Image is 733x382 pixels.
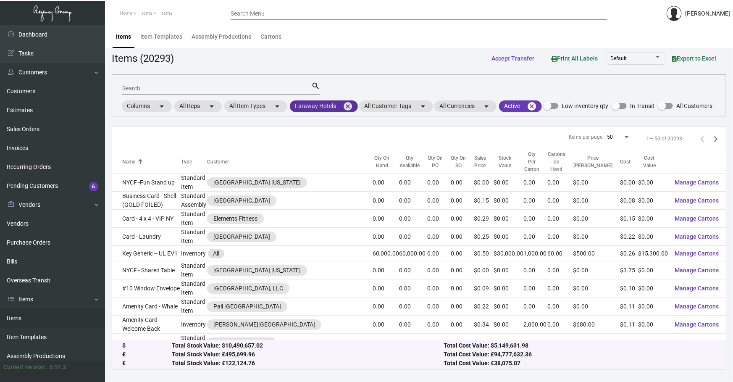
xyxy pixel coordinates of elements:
[399,154,420,169] div: Qty Available
[620,158,631,166] div: Cost
[685,9,730,18] div: [PERSON_NAME]
[494,261,523,279] td: $0.00
[399,246,428,261] td: 60,000.00
[181,298,207,316] td: Standard Item
[524,261,547,279] td: 0.00
[373,261,399,279] td: 0.00
[524,334,547,352] td: 0.00
[494,154,523,169] div: Stock Value
[122,100,172,112] mat-chip: Columns
[399,174,428,192] td: 0.00
[181,158,207,166] div: Type
[399,154,428,169] div: Qty Available
[620,279,638,298] td: $0.10
[620,334,638,352] td: $0.52
[607,134,613,140] span: 50
[547,174,573,192] td: 0.00
[399,316,428,334] td: 0.00
[427,174,451,192] td: 0.00
[50,363,66,371] div: 0.51.2
[474,192,494,210] td: $0.15
[620,261,638,279] td: $3.75
[451,279,474,298] td: 0.00
[638,279,668,298] td: $0.00
[668,229,726,244] button: Manage Cartons
[573,246,620,261] td: $500.00
[451,154,474,169] div: Qty On SO
[451,334,474,352] td: 0.00
[494,174,523,192] td: $0.00
[547,150,566,173] div: Cartons on Hand
[427,192,451,210] td: 0.00
[494,192,523,210] td: $0.00
[451,298,474,316] td: 0.00
[359,100,433,112] mat-chip: All Customer Tags
[474,210,494,228] td: $0.29
[485,51,541,66] button: Accept Transfer
[224,100,287,112] mat-chip: All Item Types
[524,192,547,210] td: 0.00
[451,228,474,246] td: 0.00
[474,334,494,352] td: $1.40
[524,279,547,298] td: 0.00
[573,228,620,246] td: $0.00
[573,334,620,352] td: $0.00
[494,246,523,261] td: $30,000.00
[122,158,135,166] div: Name
[668,335,726,350] button: Manage Cartons
[112,246,181,261] td: Key Generic -- UL EV1
[638,246,668,261] td: $15,300.00
[451,246,474,261] td: 0.00
[290,100,358,112] mat-chip: Faraway Hotels
[373,174,399,192] td: 0.00
[112,51,174,66] div: Items (20293)
[544,50,604,66] button: Print All Labels
[668,175,726,190] button: Manage Cartons
[573,279,620,298] td: $0.00
[213,302,281,311] div: Pali [GEOGRAPHIC_DATA]
[474,174,494,192] td: $0.00
[451,316,474,334] td: 0.00
[112,228,181,246] td: Card - Laundry
[157,101,167,111] mat-icon: arrow_drop_down
[208,249,224,258] mat-chip: All
[373,154,392,169] div: Qty On Hand
[172,359,444,368] div: Total Stock Value: €122,124.76
[444,359,716,368] div: Total Cost Value: €38,075.07
[181,261,207,279] td: Standard Item
[207,101,217,111] mat-icon: arrow_drop_down
[451,261,474,279] td: 0.00
[547,246,573,261] td: 60.00
[607,134,631,140] mat-select: Items per page:
[373,154,399,169] div: Qty On Hand
[112,298,181,316] td: Amenity Card - Whale
[638,228,668,246] td: $0.00
[181,158,192,166] div: Type
[668,193,726,208] button: Manage Cartons
[494,154,516,169] div: Stock Value
[494,279,523,298] td: $0.00
[174,100,222,112] mat-chip: All Reps
[181,210,207,228] td: Standard Item
[494,210,523,228] td: $0.00
[122,359,172,368] div: €
[112,174,181,192] td: NYCF -Fun Stand up
[675,321,719,328] span: Manage Cartons
[638,154,661,169] div: Cost Value
[638,316,668,334] td: $0.00
[112,210,181,228] td: Card - 4 x 4 - VIP NY
[451,154,467,169] div: Qty On SO
[573,192,620,210] td: $0.00
[181,334,207,352] td: Standard Item
[527,101,537,111] mat-icon: cancel
[474,228,494,246] td: $0.25
[213,178,301,187] div: [GEOGRAPHIC_DATA] [US_STATE]
[547,316,573,334] td: 0.00
[451,174,474,192] td: 0.00
[122,158,181,166] div: Name
[112,334,181,352] td: Banquet Pad small
[547,298,573,316] td: 0.00
[524,150,540,173] div: Qty Per Carton
[213,214,257,223] div: Elements Fitness
[638,174,668,192] td: $0.00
